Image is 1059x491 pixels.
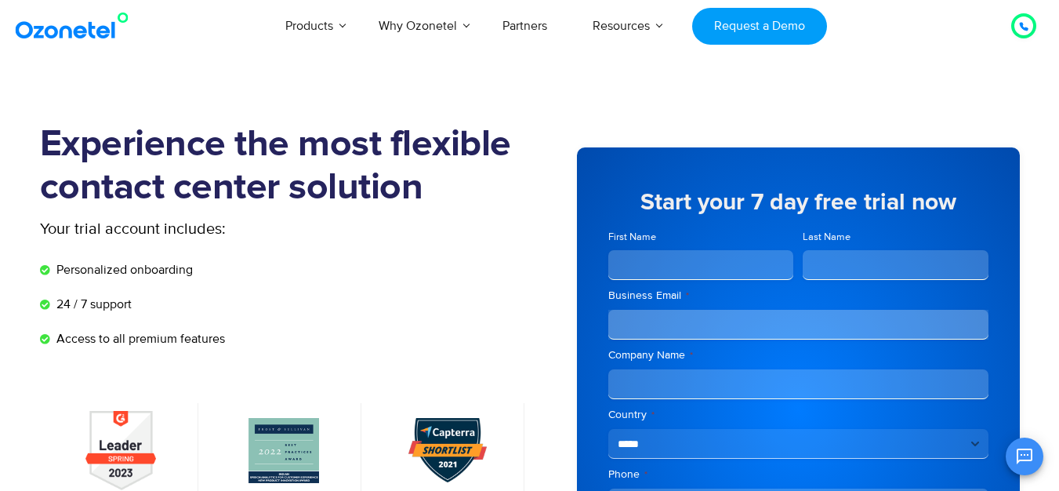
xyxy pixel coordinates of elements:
button: Open chat [1006,438,1043,475]
label: Company Name [608,347,988,363]
label: Phone [608,467,988,482]
h1: Experience the most flexible contact center solution [40,123,530,209]
span: 24 / 7 support [53,295,132,314]
p: Your trial account includes: [40,217,412,241]
span: Personalized onboarding [53,260,193,279]
label: Last Name [803,230,988,245]
a: Request a Demo [692,8,826,45]
h5: Start your 7 day free trial now [608,191,988,214]
label: Business Email [608,288,988,304]
label: Country [608,407,988,423]
span: Access to all premium features [53,329,225,348]
label: First Name [608,230,794,245]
